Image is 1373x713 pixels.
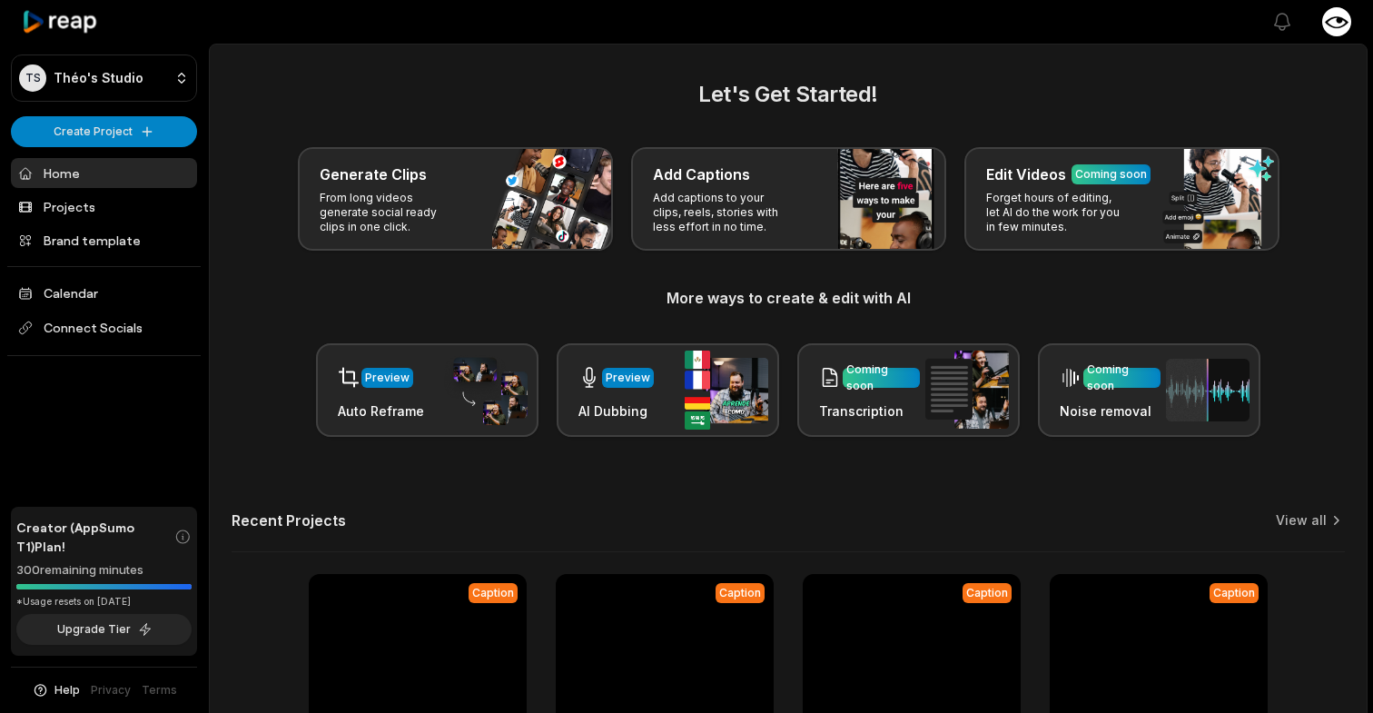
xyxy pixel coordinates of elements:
div: *Usage resets on [DATE] [16,595,192,609]
div: Preview [365,370,410,386]
h3: Edit Videos [986,163,1066,185]
div: 300 remaining minutes [16,561,192,579]
div: TS [19,64,46,92]
a: Privacy [91,682,131,698]
h3: Transcription [819,401,920,421]
div: Coming soon [1087,361,1157,394]
h3: Generate Clips [320,163,427,185]
img: transcription.png [925,351,1009,429]
img: ai_dubbing.png [685,351,768,430]
a: Calendar [11,278,197,308]
div: Preview [606,370,650,386]
p: Forget hours of editing, let AI do the work for you in few minutes. [986,191,1127,234]
a: Brand template [11,225,197,255]
span: Help [54,682,80,698]
div: Coming soon [1075,166,1147,183]
p: From long videos generate social ready clips in one click. [320,191,460,234]
h3: Noise removal [1060,401,1161,421]
div: Coming soon [846,361,916,394]
button: Create Project [11,116,197,147]
p: Add captions to your clips, reels, stories with less effort in no time. [653,191,794,234]
h3: More ways to create & edit with AI [232,287,1345,309]
a: Projects [11,192,197,222]
span: Connect Socials [11,312,197,344]
h2: Recent Projects [232,511,346,530]
h2: Let's Get Started! [232,78,1345,111]
h3: AI Dubbing [578,401,654,421]
button: Help [32,682,80,698]
a: Home [11,158,197,188]
p: Théo's Studio [54,70,143,86]
h3: Auto Reframe [338,401,424,421]
span: Creator (AppSumo T1) Plan! [16,518,174,556]
button: Upgrade Tier [16,614,192,645]
img: auto_reframe.png [444,355,528,426]
h3: Add Captions [653,163,750,185]
a: Terms [142,682,177,698]
img: noise_removal.png [1166,359,1250,421]
a: View all [1276,511,1327,530]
